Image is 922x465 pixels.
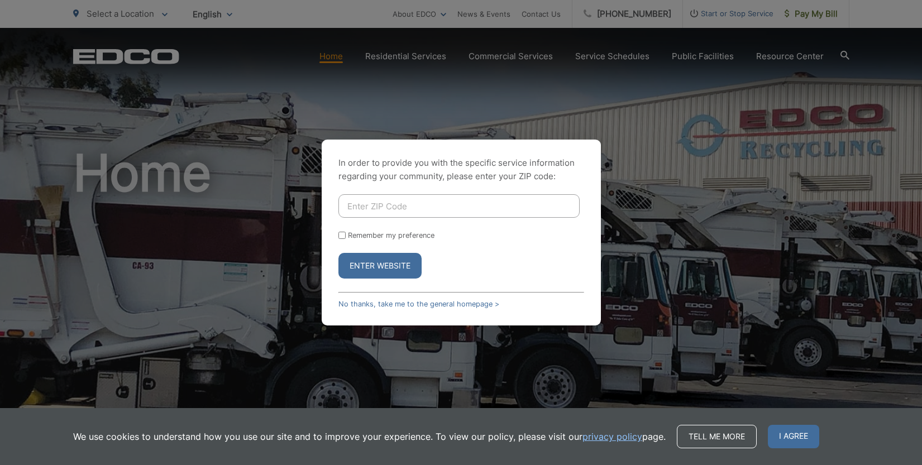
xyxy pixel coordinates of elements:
p: In order to provide you with the specific service information regarding your community, please en... [338,156,584,183]
span: I agree [768,425,819,448]
a: privacy policy [582,430,642,443]
p: We use cookies to understand how you use our site and to improve your experience. To view our pol... [73,430,666,443]
button: Enter Website [338,253,422,279]
a: Tell me more [677,425,757,448]
label: Remember my preference [348,231,434,239]
a: No thanks, take me to the general homepage > [338,300,499,308]
input: Enter ZIP Code [338,194,580,218]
